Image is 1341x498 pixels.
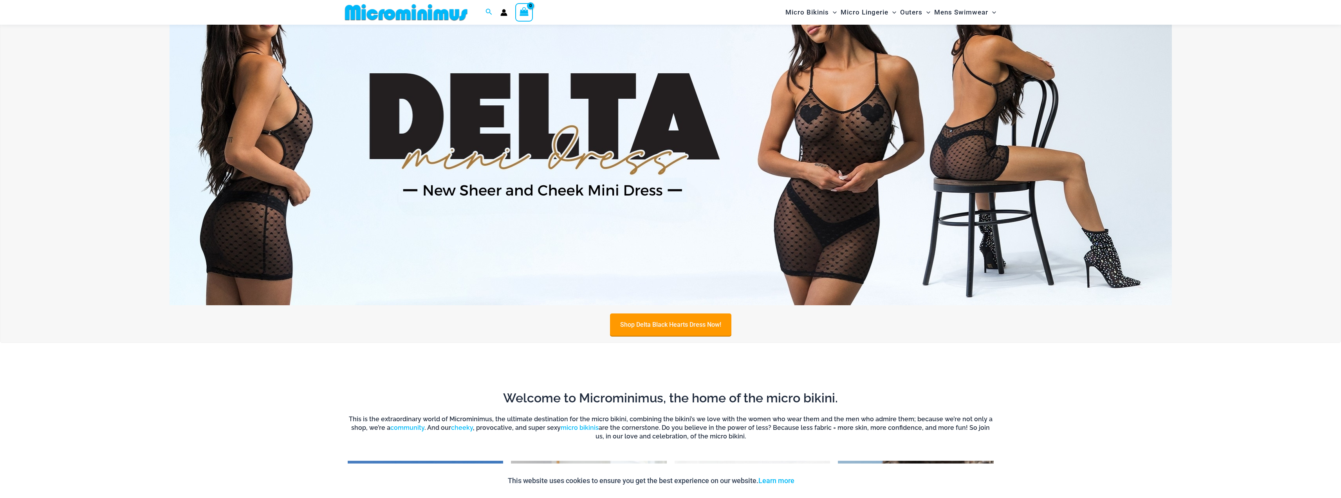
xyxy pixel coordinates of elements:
span: Outers [900,2,922,22]
a: Account icon link [500,9,507,16]
a: Micro LingerieMenu ToggleMenu Toggle [839,2,898,22]
a: cheeky [451,424,473,431]
nav: Site Navigation [782,1,1000,24]
img: MM SHOP LOGO FLAT [342,4,471,21]
a: Search icon link [486,7,493,17]
span: Mens Swimwear [934,2,988,22]
span: Micro Bikinis [785,2,829,22]
span: Menu Toggle [988,2,996,22]
a: Learn more [758,476,794,485]
a: community [390,424,424,431]
a: Mens SwimwearMenu ToggleMenu Toggle [932,2,998,22]
span: Menu Toggle [888,2,896,22]
a: Shop Delta Black Hearts Dress Now! [610,313,731,336]
a: Micro BikinisMenu ToggleMenu Toggle [783,2,839,22]
h6: This is the extraordinary world of Microminimus, the ultimate destination for the micro bikini, c... [348,415,994,441]
span: Menu Toggle [829,2,837,22]
a: View Shopping Cart, empty [515,3,533,21]
span: Micro Lingerie [841,2,888,22]
span: Menu Toggle [922,2,930,22]
button: Accept [800,471,834,490]
p: This website uses cookies to ensure you get the best experience on our website. [508,475,794,487]
a: OutersMenu ToggleMenu Toggle [898,2,932,22]
a: micro bikinis [561,424,599,431]
h2: Welcome to Microminimus, the home of the micro bikini. [348,390,994,406]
